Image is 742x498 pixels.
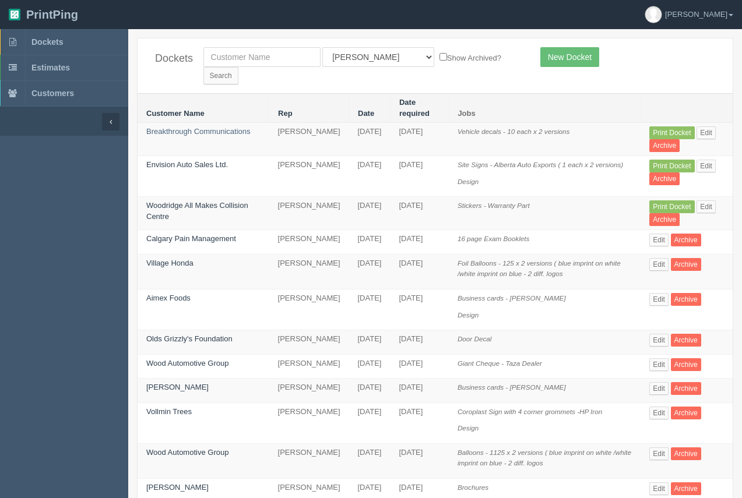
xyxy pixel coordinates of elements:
a: Wood Automotive Group [146,359,228,368]
h4: Dockets [155,53,186,65]
a: Archive [671,447,701,460]
td: [PERSON_NAME] [269,289,349,330]
a: Edit [697,126,716,139]
a: Archive [671,258,701,271]
a: Edit [697,200,716,213]
span: Dockets [31,37,63,47]
input: Show Archived? [439,53,447,61]
a: Date [358,109,374,118]
td: [DATE] [349,123,391,156]
span: Estimates [31,63,70,72]
td: [DATE] [390,289,448,330]
a: Aimex Foods [146,294,191,302]
a: Archive [649,172,680,185]
td: [DATE] [390,443,448,478]
td: [DATE] [390,197,448,230]
td: [DATE] [349,402,391,443]
a: Calgary Pain Management [146,234,236,243]
td: [DATE] [390,254,448,289]
a: Archive [671,358,701,371]
a: Rep [278,109,293,118]
input: Search [203,67,238,84]
a: Edit [649,482,669,495]
a: Print Docket [649,200,694,213]
i: Stickers - Warranty Part [458,202,530,209]
img: logo-3e63b451c926e2ac314895c53de4908e5d424f24456219fb08d385ab2e579770.png [9,9,20,20]
i: Design [458,178,479,185]
a: Edit [649,447,669,460]
a: Wood Automotive Group [146,448,228,457]
td: [PERSON_NAME] [269,379,349,403]
i: Giant Cheque - Taza Dealer [458,359,542,367]
td: [PERSON_NAME] [269,354,349,379]
a: Customer Name [146,109,205,118]
i: Vehicle decals - 10 each x 2 versions [458,128,570,135]
td: [DATE] [390,230,448,255]
input: Customer Name [203,47,321,67]
td: [PERSON_NAME] [269,156,349,197]
td: [DATE] [349,354,391,379]
td: [DATE] [390,156,448,197]
td: [DATE] [349,330,391,355]
td: [PERSON_NAME] [269,123,349,156]
td: [PERSON_NAME] [269,402,349,443]
td: [DATE] [349,289,391,330]
i: Design [458,311,479,319]
span: Customers [31,89,74,98]
i: Design [458,424,479,432]
td: [DATE] [349,443,391,478]
a: Edit [649,382,669,395]
a: Archive [671,293,701,306]
td: [PERSON_NAME] [269,197,349,230]
a: Vollmin Trees [146,407,192,416]
a: Olds Grizzly's Foundation [146,334,233,343]
td: [PERSON_NAME] [269,443,349,478]
td: [DATE] [390,354,448,379]
i: 16 page Exam Booklets [458,235,529,242]
a: Archive [649,139,680,152]
a: Edit [697,160,716,172]
i: Business cards - [PERSON_NAME] [458,294,566,302]
td: [PERSON_NAME] [269,230,349,255]
img: avatar_default-7531ab5dedf162e01f1e0bb0964e6a185e93c5c22dfe317fb01d7f8cd2b1632c.jpg [645,6,662,23]
a: [PERSON_NAME] [146,383,209,391]
th: Jobs [449,94,641,123]
td: [DATE] [390,379,448,403]
a: Print Docket [649,126,694,139]
td: [DATE] [349,197,391,230]
a: Archive [671,407,701,419]
td: [DATE] [390,330,448,355]
a: Envision Auto Sales Ltd. [146,160,228,169]
td: [PERSON_NAME] [269,330,349,355]
a: Archive [671,334,701,347]
a: New Docket [540,47,599,67]
td: [DATE] [349,379,391,403]
td: [PERSON_NAME] [269,254,349,289]
td: [DATE] [349,230,391,255]
a: [PERSON_NAME] [146,483,209,492]
i: Coroplast Sign with 4 corner grommets -HP Iron [458,408,602,415]
a: Print Docket [649,160,694,172]
a: Archive [671,482,701,495]
a: Edit [649,293,669,306]
td: [DATE] [390,402,448,443]
a: Edit [649,334,669,347]
td: [DATE] [390,123,448,156]
a: Edit [649,258,669,271]
i: Door Decal [458,335,491,342]
a: Edit [649,234,669,246]
a: Breakthrough Communications [146,127,250,136]
td: [DATE] [349,254,391,289]
i: Foil Balloons - 125 x 2 versions ( blue imprint on white /white imprint on blue - 2 diff. logos [458,259,621,278]
i: Brochures [458,483,488,491]
td: [DATE] [349,156,391,197]
i: Balloons - 1125 x 2 versions ( blue imprint on white /white imprint on blue - 2 diff. logos [458,448,631,467]
a: Archive [671,234,701,246]
a: Woodridge All Makes Collision Centre [146,201,248,221]
a: Edit [649,358,669,371]
a: Date required [399,98,430,118]
a: Archive [671,382,701,395]
i: Site Signs - Alberta Auto Exports ( 1 each x 2 versions) [458,161,623,168]
i: Business cards - [PERSON_NAME] [458,383,566,391]
a: Edit [649,407,669,419]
